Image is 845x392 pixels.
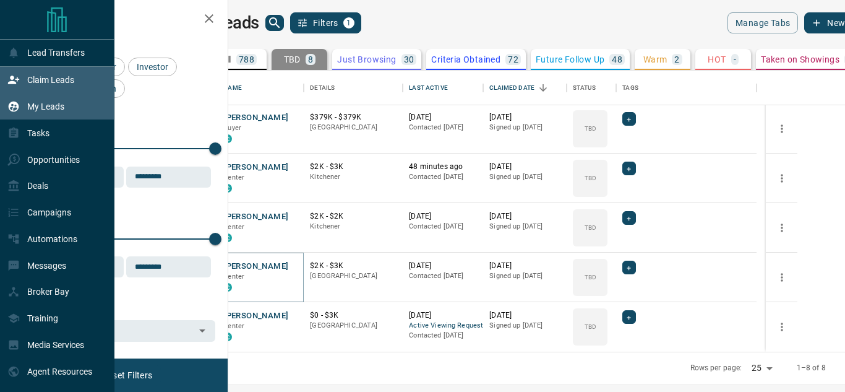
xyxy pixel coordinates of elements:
div: Tags [616,71,757,105]
p: Taken on Showings [761,55,839,64]
p: Contacted [DATE] [409,271,477,281]
div: Status [573,71,596,105]
div: Claimed Date [489,71,534,105]
p: Kitchener [310,172,397,182]
p: 48 minutes ago [409,162,477,172]
p: Signed up [DATE] [489,271,560,281]
button: Filters1 [290,12,361,33]
span: + [627,261,631,274]
div: Last Active [409,71,447,105]
p: Rows per page: [690,363,742,373]
p: $2K - $3K [310,261,397,271]
span: Renter [223,173,244,181]
p: 72 [508,55,518,64]
div: + [622,261,635,274]
button: [PERSON_NAME] [223,310,288,322]
p: [DATE] [409,310,477,321]
button: Reset Filters [94,365,160,386]
p: $379K - $379K [310,112,397,123]
span: Renter [223,272,244,281]
div: + [622,310,635,324]
p: Contacted [DATE] [409,222,477,232]
p: Just Browsing [337,55,396,64]
p: [DATE] [409,112,477,123]
p: 2 [674,55,679,64]
div: Investor [128,58,177,76]
p: Signed up [DATE] [489,123,560,133]
span: 1 [345,19,353,27]
button: search button [265,15,284,31]
p: 8 [308,55,313,64]
p: 788 [239,55,254,64]
p: 1–8 of 8 [797,363,826,373]
button: [PERSON_NAME] [223,211,288,223]
p: [DATE] [409,211,477,222]
p: Contacted [DATE] [409,331,477,341]
p: $0 - $3K [310,310,397,321]
p: [DATE] [489,162,560,172]
p: Kitchener [310,222,397,232]
p: Contacted [DATE] [409,123,477,133]
button: [PERSON_NAME] [223,162,288,173]
span: Renter [223,223,244,231]
p: $2K - $3K [310,162,397,172]
p: TBD [585,173,596,183]
span: + [627,311,631,323]
div: Name [217,71,304,105]
p: [DATE] [409,261,477,271]
h2: Filters [40,12,215,27]
p: TBD [585,223,596,232]
div: 25 [747,359,776,377]
div: + [622,211,635,225]
p: [DATE] [489,261,560,271]
span: + [627,113,631,125]
p: Signed up [DATE] [489,222,560,232]
span: Buyer [223,124,241,132]
p: [DATE] [489,211,560,222]
p: 30 [404,55,414,64]
p: TBD [585,124,596,133]
span: + [627,212,631,224]
button: [PERSON_NAME] [223,261,288,272]
p: TBD [585,322,596,331]
p: [GEOGRAPHIC_DATA] [310,321,397,331]
p: $2K - $2K [310,211,397,222]
div: Status [567,71,616,105]
div: Name [223,71,242,105]
div: Tags [622,71,638,105]
div: Claimed Date [483,71,567,105]
p: HOT [708,55,726,64]
button: more [773,219,791,237]
button: [PERSON_NAME] [223,112,288,124]
p: TBD [284,55,301,64]
button: more [773,268,791,287]
p: [GEOGRAPHIC_DATA] [310,123,397,133]
div: + [622,162,635,175]
p: [DATE] [489,112,560,123]
div: + [622,112,635,126]
button: more [773,318,791,336]
p: - [734,55,736,64]
p: Future Follow Up [536,55,604,64]
div: Details [310,71,335,105]
button: more [773,169,791,188]
span: Investor [132,62,173,72]
p: 48 [612,55,622,64]
button: Sort [534,79,552,97]
p: Warm [643,55,667,64]
button: more [773,120,791,138]
p: Signed up [DATE] [489,172,560,182]
button: Open [194,322,211,339]
span: Active Viewing Request [409,321,477,331]
span: + [627,162,631,175]
p: Contacted [DATE] [409,172,477,182]
p: Signed up [DATE] [489,321,560,331]
p: [GEOGRAPHIC_DATA] [310,271,397,281]
div: Details [304,71,403,105]
p: Criteria Obtained [431,55,500,64]
div: Last Active [403,71,483,105]
span: Renter [223,322,244,330]
p: TBD [585,272,596,282]
p: [DATE] [489,310,560,321]
button: Manage Tabs [727,12,798,33]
